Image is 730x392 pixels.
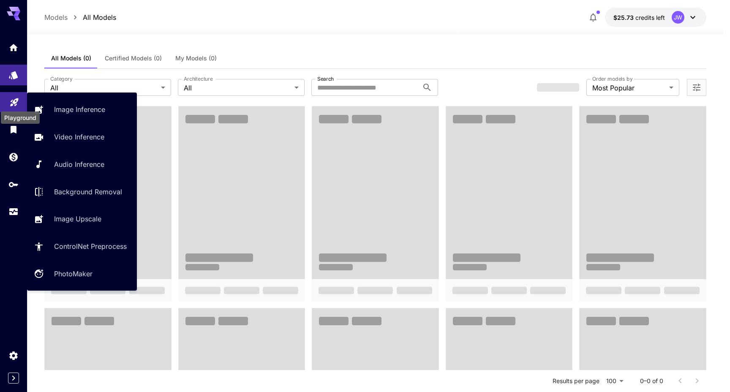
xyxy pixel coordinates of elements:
[27,181,137,202] a: Background Removal
[54,241,127,251] p: ControlNet Preprocess
[27,236,137,257] a: ControlNet Preprocess
[8,179,19,190] div: API Keys
[105,54,162,62] span: Certified Models (0)
[553,377,599,385] p: Results per page
[9,94,19,105] div: Playground
[8,373,19,384] button: Expand sidebar
[54,187,122,197] p: Background Removal
[184,75,212,82] label: Architecture
[613,13,665,22] div: $25.73262
[8,42,19,53] div: Home
[83,12,116,22] p: All Models
[27,99,137,120] a: Image Inference
[51,54,91,62] span: All Models (0)
[50,75,73,82] label: Category
[603,375,626,387] div: 100
[54,159,104,169] p: Audio Inference
[8,124,19,135] div: Library
[672,11,684,24] div: JW
[692,82,702,93] button: Open more filters
[27,127,137,147] a: Video Inference
[1,112,40,124] div: Playground
[50,83,158,93] span: All
[184,83,291,93] span: All
[54,104,105,114] p: Image Inference
[635,14,665,21] span: credits left
[27,264,137,284] a: PhotoMaker
[317,75,334,82] label: Search
[175,54,217,62] span: My Models (0)
[605,8,706,27] button: $25.73262
[640,377,663,385] p: 0–0 of 0
[8,152,19,162] div: Wallet
[44,12,68,22] p: Models
[592,75,632,82] label: Order models by
[27,209,137,229] a: Image Upscale
[27,154,137,175] a: Audio Inference
[613,14,635,21] span: $25.73
[592,83,666,93] span: Most Popular
[8,350,19,361] div: Settings
[54,214,101,224] p: Image Upscale
[8,67,19,78] div: Models
[54,132,104,142] p: Video Inference
[8,207,19,217] div: Usage
[54,269,93,279] p: PhotoMaker
[44,12,116,22] nav: breadcrumb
